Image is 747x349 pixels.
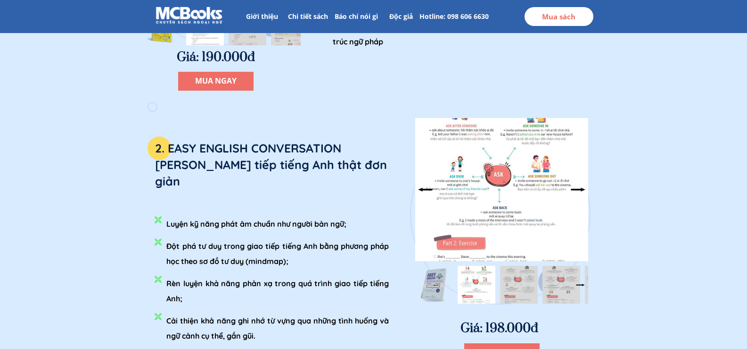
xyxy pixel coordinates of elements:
[525,7,593,26] p: Mua sách
[166,241,389,266] span: Đột phá tư duy trong giao tiếp tiếng Anh bằng phương pháp học theo sơ đồ tư duy (mindmap);
[379,7,422,26] p: Độc giả
[155,140,397,189] h3: 2. EASY ENGLISH CONVERSATION [PERSON_NAME] tiếp tiếng Anh thật đơn giản
[171,49,261,66] h3: Giá: 190.000đ
[418,7,490,26] p: Hotline: 098 606 6630
[454,320,544,337] h3: Giá: 198.000đ
[242,7,283,26] p: Giới thiệu
[166,219,346,229] span: Luyện kỹ năng phát âm chuẩn như người bản ngữ;
[333,7,379,26] p: Báo chí nói gì
[283,7,333,26] p: Chi tiết sách
[166,279,389,303] span: Rèn luyện khả năng phản xạ trong quá trình giao tiếp tiếng Anh;
[166,316,389,340] span: Cải thiện khả năng ghi nhớ từ vựng qua những tình huống và ngữ cảnh cụ thể, gần gũi.
[195,76,237,86] span: MUA NGAY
